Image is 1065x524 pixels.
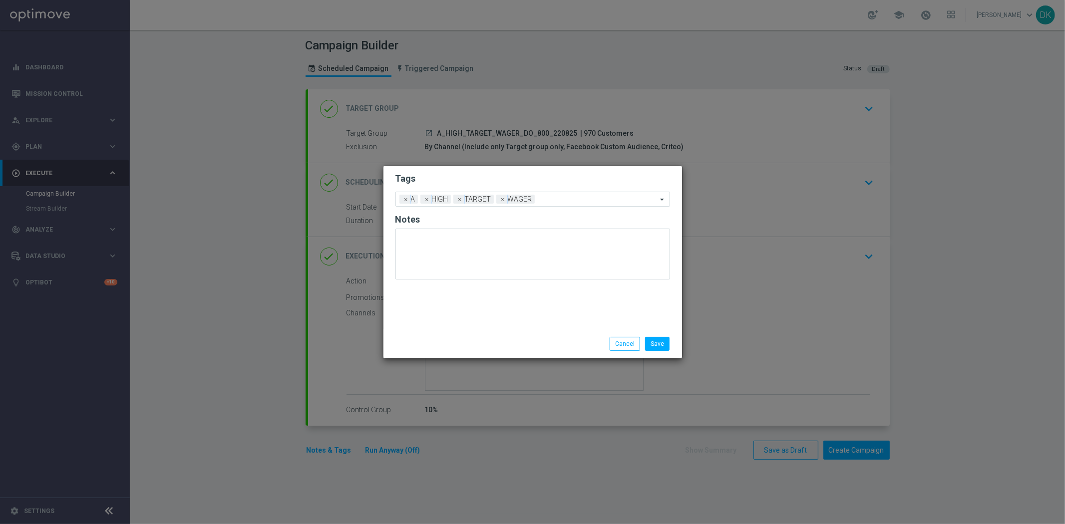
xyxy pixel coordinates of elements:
[645,337,670,351] button: Save
[456,195,465,204] span: ×
[610,337,640,351] button: Cancel
[429,195,451,204] span: HIGH
[395,173,670,185] h2: Tags
[395,192,670,207] ng-select: A, HIGH, TARGET, WAGER
[402,195,411,204] span: ×
[408,195,418,204] span: A
[462,195,494,204] span: TARGET
[505,195,535,204] span: WAGER
[499,195,508,204] span: ×
[423,195,432,204] span: ×
[395,214,670,226] h2: Notes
